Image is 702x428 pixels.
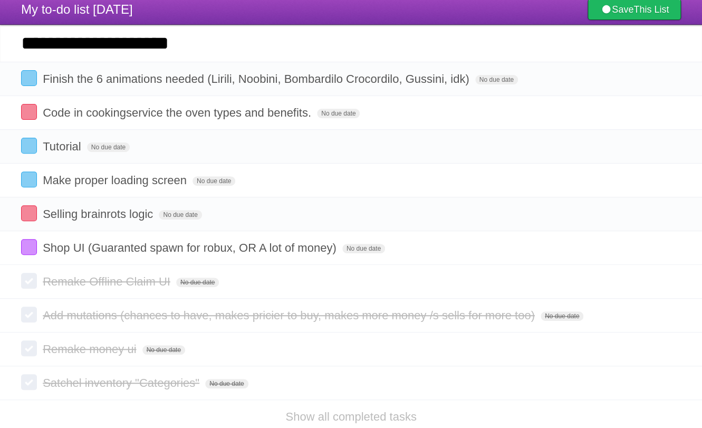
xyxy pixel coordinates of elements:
[21,2,133,16] span: My to-do list [DATE]
[142,345,185,355] span: No due date
[21,374,37,390] label: Done
[159,210,201,220] span: No due date
[21,172,37,187] label: Done
[21,307,37,322] label: Done
[21,70,37,86] label: Done
[87,142,130,152] span: No due date
[21,138,37,154] label: Done
[43,241,339,254] span: Shop UI (Guaranted spawn for robux, OR A lot of money)
[21,273,37,289] label: Done
[43,376,202,389] span: Satchel inventory "Categories"
[475,75,518,84] span: No due date
[285,410,416,423] a: Show all completed tasks
[205,379,248,388] span: No due date
[21,104,37,120] label: Done
[176,278,219,287] span: No due date
[43,343,139,356] span: Remake money ui
[21,340,37,356] label: Done
[43,72,472,85] span: Finish the 6 animations needed (Lirili, Noobini, Bombardilo Crocordilo, Gussini, idk)
[43,140,84,153] span: Tutorial
[43,106,314,119] span: Code in cookingservice the oven types and benefits.
[21,239,37,255] label: Done
[43,275,173,288] span: Remake Offline Claim UI
[43,207,156,221] span: Selling brainrots logic
[317,109,360,118] span: No due date
[342,244,385,253] span: No due date
[43,174,189,187] span: Make proper loading screen
[541,311,583,321] span: No due date
[633,4,669,15] b: This List
[21,205,37,221] label: Done
[43,309,537,322] span: Add mutations (chances to have, makes pricier to buy, makes more money /s sells for more too)
[193,176,235,186] span: No due date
